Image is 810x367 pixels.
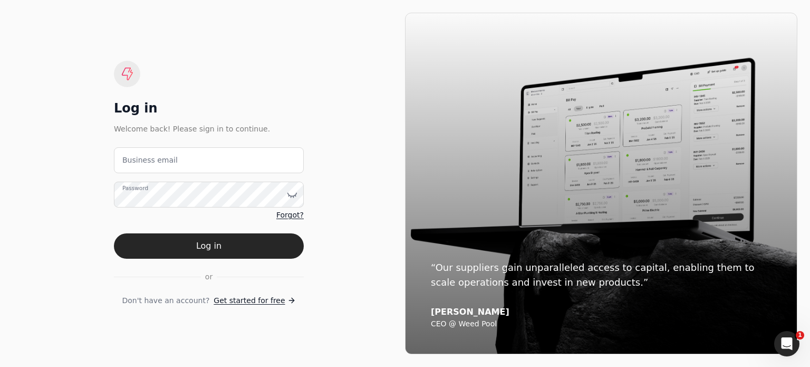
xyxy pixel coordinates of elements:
[214,295,285,306] span: Get started for free
[114,100,304,117] div: Log in
[431,319,772,329] div: CEO @ Weed Pool
[114,123,304,135] div: Welcome back! Please sign in to continue.
[774,331,799,356] iframe: Intercom live chat
[431,307,772,317] div: [PERSON_NAME]
[205,271,213,283] span: or
[114,233,304,259] button: Log in
[276,210,304,221] a: Forgot?
[796,331,804,340] span: 1
[122,155,178,166] label: Business email
[214,295,295,306] a: Get started for free
[431,260,772,290] div: “Our suppliers gain unparalleled access to capital, enabling them to scale operations and invest ...
[122,295,209,306] span: Don't have an account?
[122,184,148,193] label: Password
